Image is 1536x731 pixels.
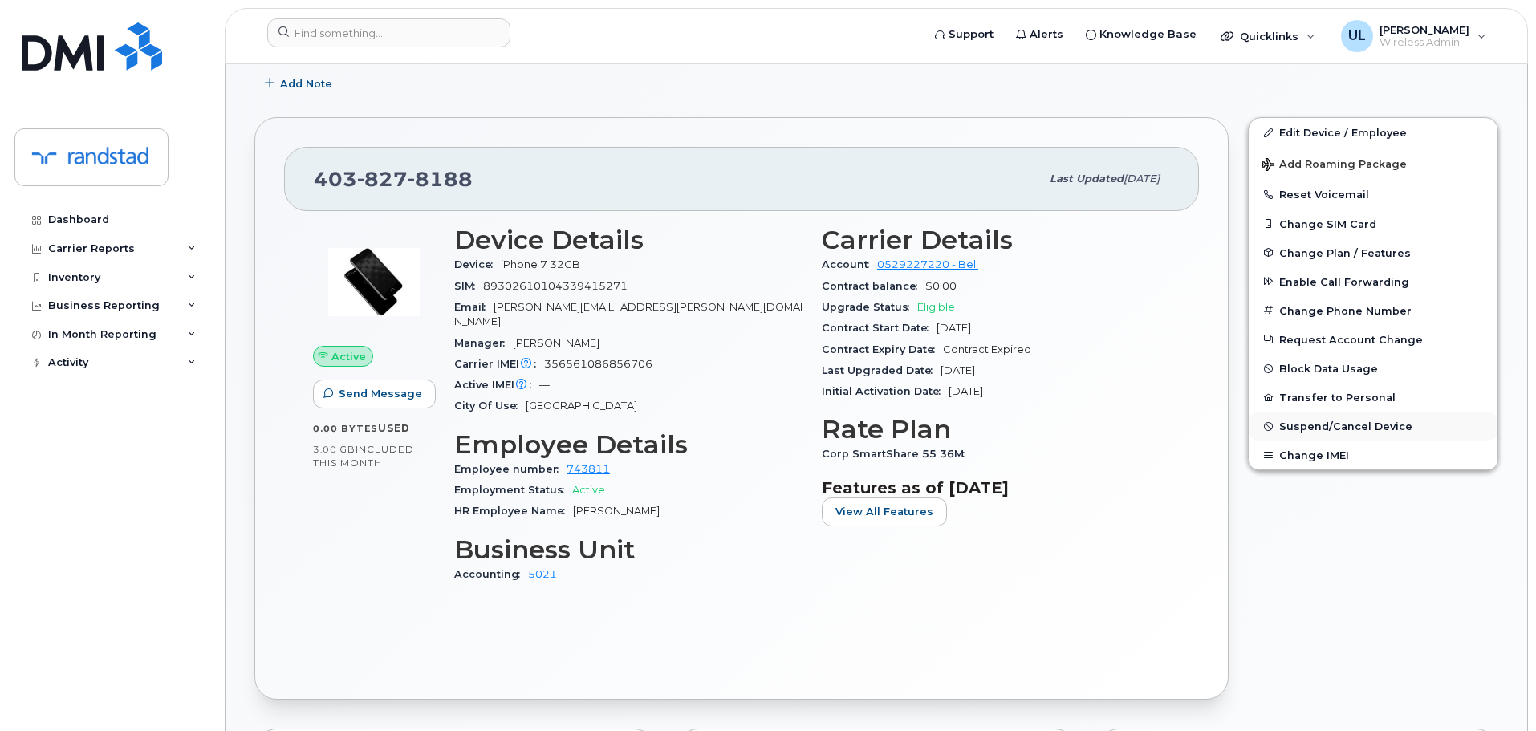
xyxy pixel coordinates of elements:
h3: Employee Details [454,430,803,459]
span: UL [1348,26,1366,46]
button: Add Note [254,69,346,98]
span: [PERSON_NAME] [573,505,660,517]
a: 0529227220 - Bell [877,258,978,270]
a: 743811 [567,463,610,475]
span: Support [949,26,994,43]
a: Edit Device / Employee [1249,118,1497,147]
span: — [539,379,550,391]
span: Change Plan / Features [1279,246,1411,258]
a: Support [924,18,1005,51]
span: Contract Expired [943,343,1031,355]
span: SIM [454,280,483,292]
span: Initial Activation Date [822,385,949,397]
span: [GEOGRAPHIC_DATA] [526,400,637,412]
span: Active [572,484,605,496]
span: Contract Expiry Date [822,343,943,355]
span: 356561086856706 [544,358,652,370]
span: [PERSON_NAME] [1380,23,1469,36]
span: Upgrade Status [822,301,917,313]
button: Suspend/Cancel Device [1249,412,1497,441]
button: Reset Voicemail [1249,180,1497,209]
span: Contract Start Date [822,322,937,334]
div: Quicklinks [1209,20,1327,52]
a: Knowledge Base [1075,18,1208,51]
span: Wireless Admin [1380,36,1469,49]
div: Uraib Lakhani [1330,20,1497,52]
button: View All Features [822,497,947,526]
button: Send Message [313,380,436,408]
span: Last Upgraded Date [822,364,941,376]
span: used [378,422,410,434]
span: Last updated [1050,173,1124,185]
h3: Rate Plan [822,415,1170,444]
a: Alerts [1005,18,1075,51]
span: Email [454,301,494,313]
span: Carrier IMEI [454,358,544,370]
button: Block Data Usage [1249,354,1497,383]
button: Change Phone Number [1249,296,1497,325]
h3: Features as of [DATE] [822,478,1170,497]
button: Change Plan / Features [1249,238,1497,267]
span: 89302610104339415271 [483,280,628,292]
span: iPhone 7 32GB [501,258,580,270]
span: Active IMEI [454,379,539,391]
button: Request Account Change [1249,325,1497,354]
span: 3.00 GB [313,444,356,455]
span: Account [822,258,877,270]
span: included this month [313,443,414,469]
span: [PERSON_NAME] [513,337,599,349]
span: [DATE] [941,364,975,376]
span: Manager [454,337,513,349]
span: HR Employee Name [454,505,573,517]
span: 827 [357,167,408,191]
span: [DATE] [949,385,983,397]
span: City Of Use [454,400,526,412]
span: Contract balance [822,280,925,292]
img: image20231002-3703462-p7zgru.jpeg [326,234,422,330]
span: 8188 [408,167,473,191]
span: 403 [314,167,473,191]
span: Employment Status [454,484,572,496]
button: Enable Call Forwarding [1249,267,1497,296]
span: [DATE] [937,322,971,334]
span: 0.00 Bytes [313,423,378,434]
span: Employee number [454,463,567,475]
span: Send Message [339,386,422,401]
h3: Device Details [454,225,803,254]
input: Find something... [267,18,510,47]
h3: Business Unit [454,535,803,564]
button: Change IMEI [1249,441,1497,469]
button: Change SIM Card [1249,209,1497,238]
span: Add Note [280,76,332,91]
span: Suspend/Cancel Device [1279,420,1412,433]
span: Active [331,349,366,364]
button: Add Roaming Package [1249,147,1497,180]
span: Accounting [454,568,528,580]
h3: Carrier Details [822,225,1170,254]
button: Transfer to Personal [1249,383,1497,412]
span: View All Features [835,504,933,519]
span: $0.00 [925,280,957,292]
span: Add Roaming Package [1262,158,1407,173]
span: Quicklinks [1240,30,1298,43]
span: Alerts [1030,26,1063,43]
span: Corp SmartShare 55 36M [822,448,973,460]
span: Knowledge Base [1099,26,1197,43]
span: Enable Call Forwarding [1279,275,1409,287]
span: Eligible [917,301,955,313]
a: 5021 [528,568,557,580]
span: [DATE] [1124,173,1160,185]
span: [PERSON_NAME][EMAIL_ADDRESS][PERSON_NAME][DOMAIN_NAME] [454,301,803,327]
span: Device [454,258,501,270]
